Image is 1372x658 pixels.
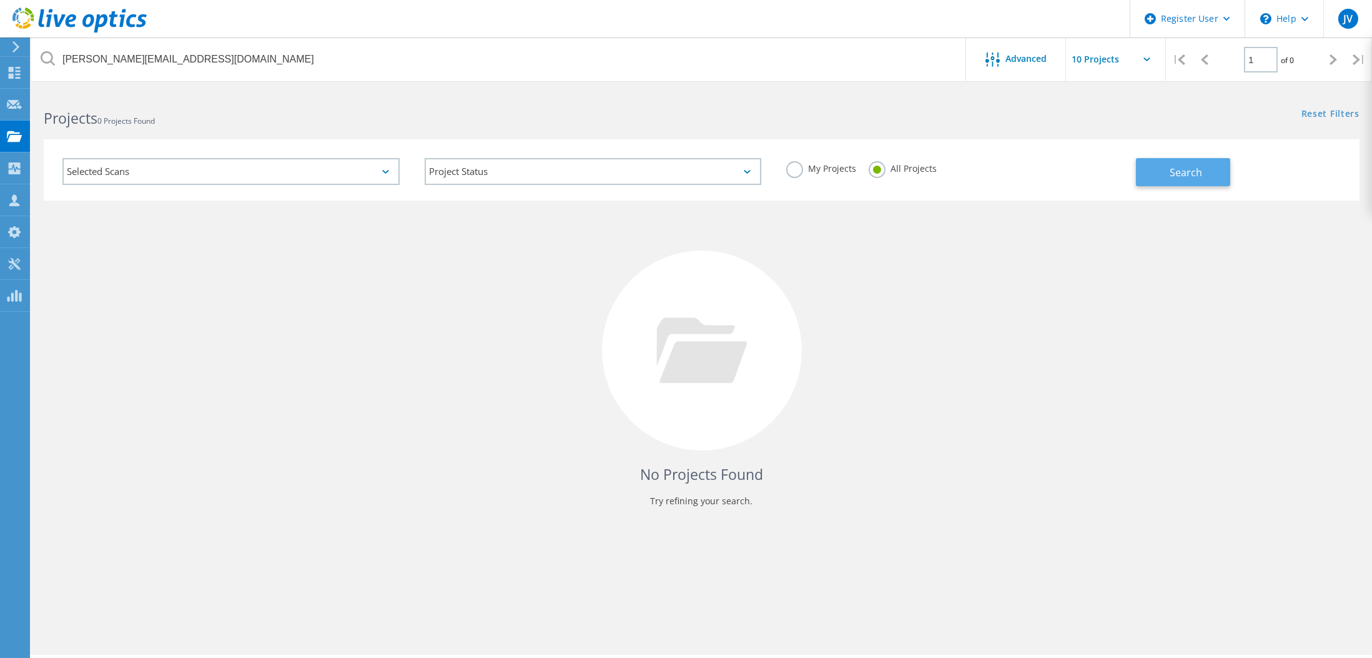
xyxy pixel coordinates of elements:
input: Search projects by name, owner, ID, company, etc [31,37,967,81]
div: | [1166,37,1192,82]
h4: No Projects Found [56,464,1347,485]
a: Reset Filters [1301,109,1360,120]
span: of 0 [1281,55,1294,66]
label: All Projects [869,161,937,173]
a: Live Optics Dashboard [12,26,147,35]
div: Selected Scans [62,158,400,185]
button: Search [1136,158,1230,186]
label: My Projects [786,161,856,173]
span: JV [1343,14,1353,24]
div: | [1346,37,1372,82]
svg: \n [1260,13,1271,24]
span: Advanced [1006,54,1047,63]
p: Try refining your search. [56,491,1347,511]
span: 0 Projects Found [97,116,155,126]
div: Project Status [425,158,762,185]
b: Projects [44,108,97,128]
span: Search [1170,166,1202,179]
